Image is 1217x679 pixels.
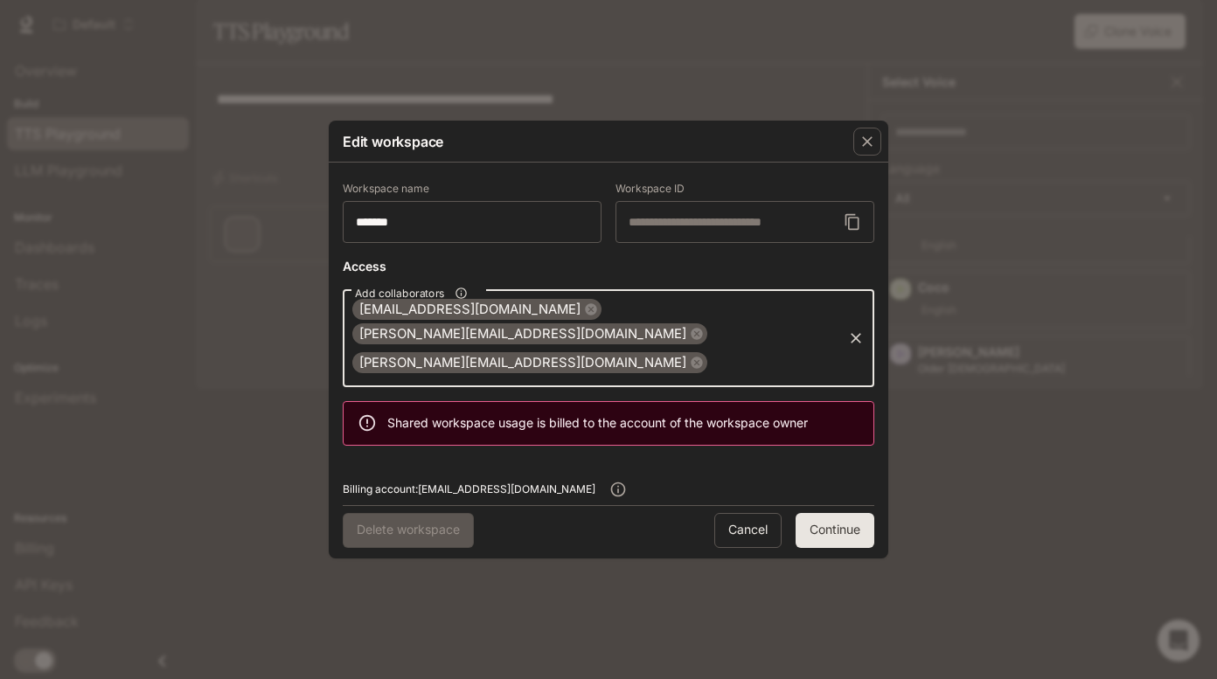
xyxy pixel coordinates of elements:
button: Cancel [714,513,782,548]
span: [EMAIL_ADDRESS][DOMAIN_NAME] [352,300,588,320]
span: Billing account: [EMAIL_ADDRESS][DOMAIN_NAME] [343,481,595,498]
div: [PERSON_NAME][EMAIL_ADDRESS][DOMAIN_NAME] [352,352,707,373]
div: [PERSON_NAME][EMAIL_ADDRESS][DOMAIN_NAME] [352,323,707,344]
p: Workspace ID [615,184,685,194]
button: Add collaborators [449,281,473,305]
div: [EMAIL_ADDRESS][DOMAIN_NAME] [352,299,602,320]
div: Workspace ID cannot be changed [615,184,874,243]
p: Workspace name [343,184,429,194]
span: [PERSON_NAME][EMAIL_ADDRESS][DOMAIN_NAME] [352,324,693,344]
p: Edit workspace [343,131,443,152]
button: Clear [844,326,868,350]
div: Shared workspace usage is billed to the account of the workspace owner [387,407,808,439]
button: Continue [796,513,874,548]
p: Access [343,257,386,275]
span: Add collaborators [355,286,444,301]
span: You cannot delete your only workspace. Please create another workspace before deleting this works... [343,513,474,548]
span: [PERSON_NAME][EMAIL_ADDRESS][DOMAIN_NAME] [352,353,693,373]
